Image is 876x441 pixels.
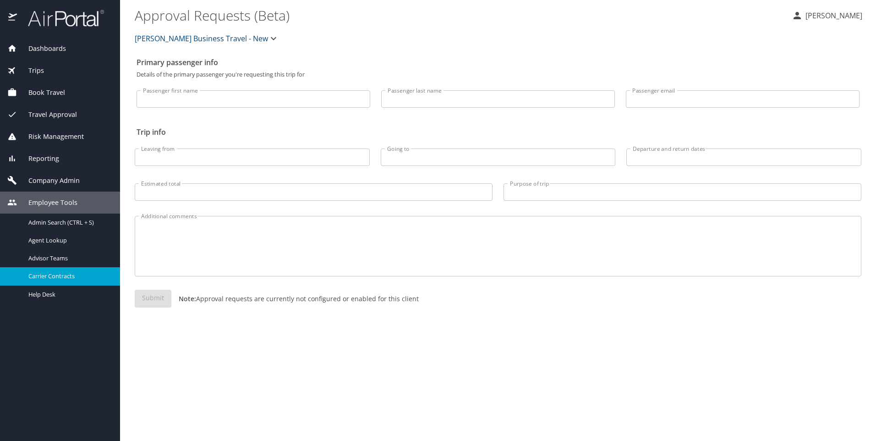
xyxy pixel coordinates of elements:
[17,132,84,142] span: Risk Management
[8,9,18,27] img: icon-airportal.png
[28,218,94,227] span: Admin Search (CTRL + S)
[171,294,419,303] p: Approval requests are currently not configured or enabled for this client
[28,272,109,281] span: Carrier Contracts
[17,198,77,208] span: Employee Tools
[788,7,866,24] button: [PERSON_NAME]
[17,66,44,76] span: Trips
[131,29,283,48] button: [PERSON_NAME] Business Travel - New
[28,236,109,245] span: Agent Lookup
[179,294,196,303] strong: Note:
[137,55,860,70] h2: Primary passenger info
[28,290,109,299] span: Help Desk
[135,32,268,45] span: [PERSON_NAME] Business Travel - New
[18,9,104,27] img: airportal-logo.png
[17,88,65,98] span: Book Travel
[135,1,784,29] h1: Approval Requests (Beta)
[17,44,66,54] span: Dashboards
[803,10,862,21] p: [PERSON_NAME]
[17,154,59,164] span: Reporting
[7,217,98,228] a: Admin Search (CTRL + S)
[17,110,77,120] span: Travel Approval
[17,176,80,186] span: Company Admin
[137,125,860,139] h2: Trip info
[137,72,860,77] p: Details of the primary passenger you're requesting this trip for
[28,254,109,263] span: Advisor Teams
